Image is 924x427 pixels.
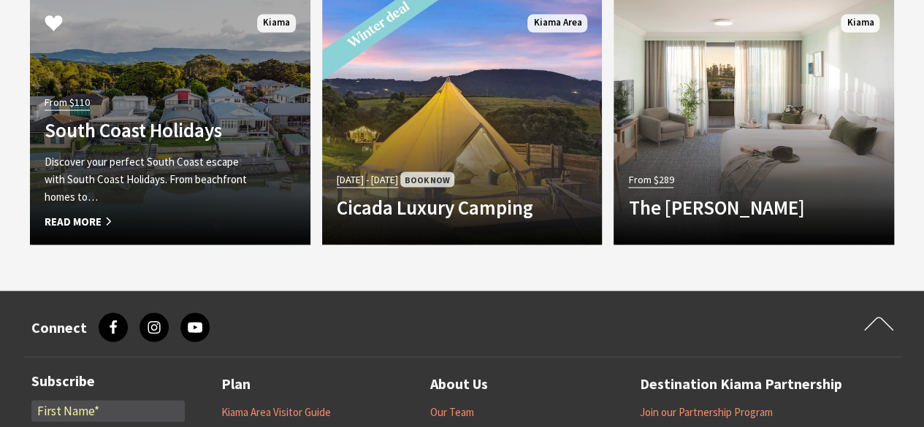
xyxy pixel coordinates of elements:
[45,153,253,205] p: Discover your perfect South Coast escape with South Coast Holidays. From beachfront homes to…
[45,118,253,141] h4: South Coast Holidays
[640,404,773,419] a: Join our Partnership Program
[31,372,185,389] h3: Subscribe
[337,171,398,188] span: [DATE] - [DATE]
[45,212,253,230] span: Read More
[221,404,331,419] a: Kiama Area Visitor Guide
[430,372,488,396] a: About Us
[337,195,546,218] h4: Cicada Luxury Camping
[640,372,842,396] a: Destination Kiama Partnership
[841,14,879,32] span: Kiama
[400,172,454,187] span: Book Now
[257,14,296,32] span: Kiama
[221,372,251,396] a: Plan
[628,171,673,188] span: From $289
[430,404,474,419] a: Our Team
[45,93,90,110] span: From $110
[628,195,837,218] h4: The [PERSON_NAME]
[527,14,587,32] span: Kiama Area
[31,318,87,336] h3: Connect
[31,400,185,422] input: First Name*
